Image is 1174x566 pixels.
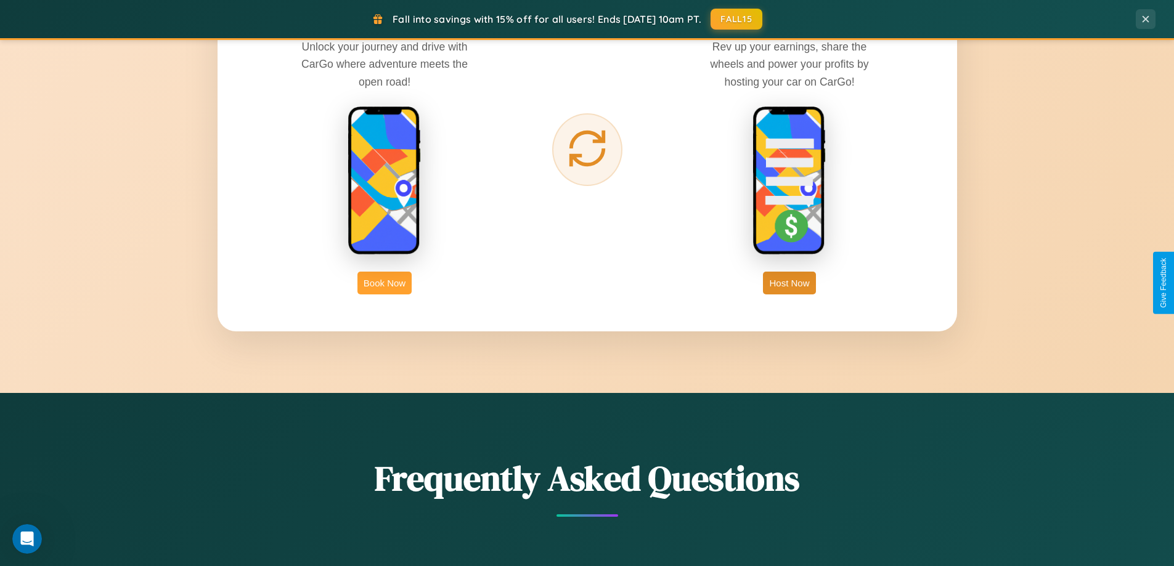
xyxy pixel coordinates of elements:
button: Book Now [357,272,412,294]
div: Give Feedback [1159,258,1168,308]
span: Fall into savings with 15% off for all users! Ends [DATE] 10am PT. [393,13,701,25]
p: Unlock your journey and drive with CarGo where adventure meets the open road! [292,38,477,90]
img: rent phone [348,106,422,256]
button: FALL15 [711,9,762,30]
h2: Frequently Asked Questions [218,455,957,502]
iframe: Intercom live chat [12,524,42,554]
img: host phone [752,106,826,256]
button: Host Now [763,272,815,294]
p: Rev up your earnings, share the wheels and power your profits by hosting your car on CarGo! [697,38,882,90]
